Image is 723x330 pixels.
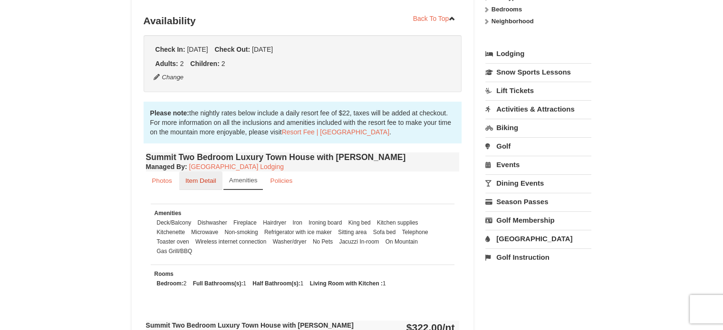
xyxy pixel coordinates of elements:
[308,279,388,288] li: 1
[150,109,189,117] strong: Please note:
[189,163,284,170] a: [GEOGRAPHIC_DATA] Lodging
[154,271,174,277] small: Rooms
[195,218,230,227] li: Dishwasher
[190,60,219,67] strong: Children:
[155,60,178,67] strong: Adults:
[180,60,184,67] span: 2
[485,248,591,266] a: Golf Instruction
[262,227,334,237] li: Refrigerator with ice maker
[157,280,183,287] strong: Bedroom:
[152,177,172,184] small: Photos
[485,174,591,192] a: Dining Events
[155,46,185,53] strong: Check In:
[485,230,591,247] a: [GEOGRAPHIC_DATA]
[154,279,189,288] li: 2
[250,279,306,288] li: 1
[306,218,344,227] li: Ironing board
[154,227,188,237] li: Kitchenette
[290,218,305,227] li: Iron
[310,237,335,246] li: No Pets
[144,11,462,30] h3: Availability
[222,60,225,67] span: 2
[222,227,260,237] li: Non-smoking
[185,177,216,184] small: Item Detail
[214,46,250,53] strong: Check Out:
[154,237,192,246] li: Toaster oven
[231,218,259,227] li: Fireplace
[310,280,383,287] strong: Living Room with Kitchen :
[223,171,263,190] a: Amenities
[383,237,420,246] li: On Mountain
[492,18,534,25] strong: Neighborhood
[146,163,187,170] strong: :
[146,163,185,170] span: Managed By
[337,237,381,246] li: Jacuzzi In-room
[485,156,591,173] a: Events
[346,218,373,227] li: King bed
[193,237,269,246] li: Wireless internet connection
[179,171,222,190] a: Item Detail
[270,237,309,246] li: Washer/dryer
[492,6,522,13] strong: Bedrooms
[146,321,354,329] strong: Summit Two Bedroom Luxury Town House with [PERSON_NAME]
[485,119,591,136] a: Biking
[400,227,431,237] li: Telephone
[264,171,299,190] a: Policies
[485,193,591,210] a: Season Passes
[375,218,421,227] li: Kitchen supplies
[187,46,208,53] span: [DATE]
[191,279,249,288] li: 1
[154,218,194,227] li: Deck/Balcony
[193,280,243,287] strong: Full Bathrooms(s):
[282,128,389,136] a: Resort Fee | [GEOGRAPHIC_DATA]
[252,46,273,53] span: [DATE]
[336,227,369,237] li: Sitting area
[485,82,591,99] a: Lift Tickets
[485,137,591,155] a: Golf
[485,100,591,118] a: Activities & Attractions
[485,45,591,62] a: Lodging
[260,218,289,227] li: Hairdryer
[146,152,460,162] h4: Summit Two Bedroom Luxury Town House with [PERSON_NAME]
[154,210,182,217] small: Amenities
[371,227,398,237] li: Sofa bed
[146,171,178,190] a: Photos
[407,11,462,26] a: Back To Top
[189,227,221,237] li: Microwave
[229,177,258,184] small: Amenities
[485,211,591,229] a: Golf Membership
[153,72,184,83] button: Change
[154,246,195,256] li: Gas Grill/BBQ
[252,280,300,287] strong: Half Bathroom(s):
[485,63,591,81] a: Snow Sports Lessons
[144,102,462,143] div: the nightly rates below include a daily resort fee of $22, taxes will be added at checkout. For m...
[270,177,292,184] small: Policies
